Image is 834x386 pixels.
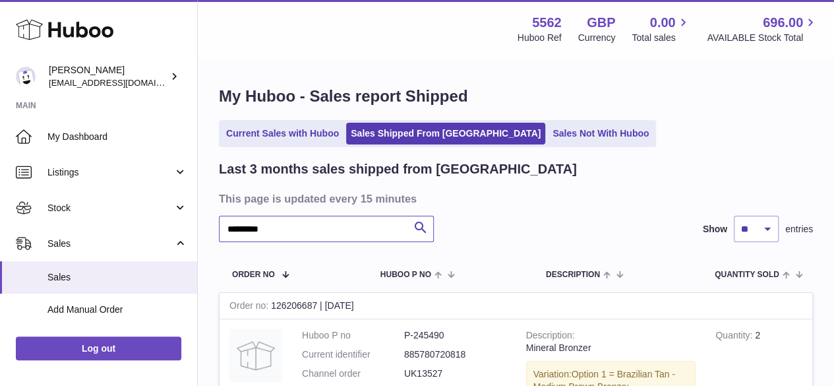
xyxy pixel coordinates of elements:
[47,304,187,316] span: Add Manual Order
[703,223,727,236] label: Show
[220,293,812,319] div: 126206687 | [DATE]
[532,14,562,32] strong: 5562
[518,32,562,44] div: Huboo Ref
[578,32,616,44] div: Currency
[47,238,173,250] span: Sales
[526,330,575,344] strong: Description
[229,329,282,382] img: no-photo.jpg
[219,160,577,178] h2: Last 3 months sales shipped from [GEOGRAPHIC_DATA]
[219,86,813,107] h1: My Huboo - Sales report Shipped
[632,14,690,44] a: 0.00 Total sales
[346,123,545,145] a: Sales Shipped From [GEOGRAPHIC_DATA]
[49,77,194,88] span: [EMAIL_ADDRESS][DOMAIN_NAME]
[404,368,506,380] dd: UK13527
[16,67,36,86] img: internalAdmin-5562@internal.huboo.com
[302,368,404,380] dt: Channel order
[219,191,810,206] h3: This page is updated every 15 minutes
[650,14,676,32] span: 0.00
[526,342,696,354] div: Mineral Bronzer
[302,329,404,342] dt: Huboo P no
[548,123,653,145] a: Sales Not With Huboo
[302,348,404,361] dt: Current identifier
[715,330,755,344] strong: Quantity
[380,271,431,279] span: Huboo P no
[47,202,173,214] span: Stock
[47,131,187,143] span: My Dashboard
[404,329,506,342] dd: P-245490
[222,123,343,145] a: Current Sales with Huboo
[707,32,818,44] span: AVAILABLE Stock Total
[587,14,615,32] strong: GBP
[47,271,187,284] span: Sales
[763,14,803,32] span: 696.00
[707,14,818,44] a: 696.00 AVAILABLE Stock Total
[546,271,600,279] span: Description
[632,32,690,44] span: Total sales
[16,337,181,360] a: Log out
[785,223,813,236] span: entries
[49,64,167,89] div: [PERSON_NAME]
[47,166,173,179] span: Listings
[229,300,271,314] strong: Order no
[404,348,506,361] dd: 885780720818
[232,271,275,279] span: Order No
[715,271,779,279] span: Quantity Sold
